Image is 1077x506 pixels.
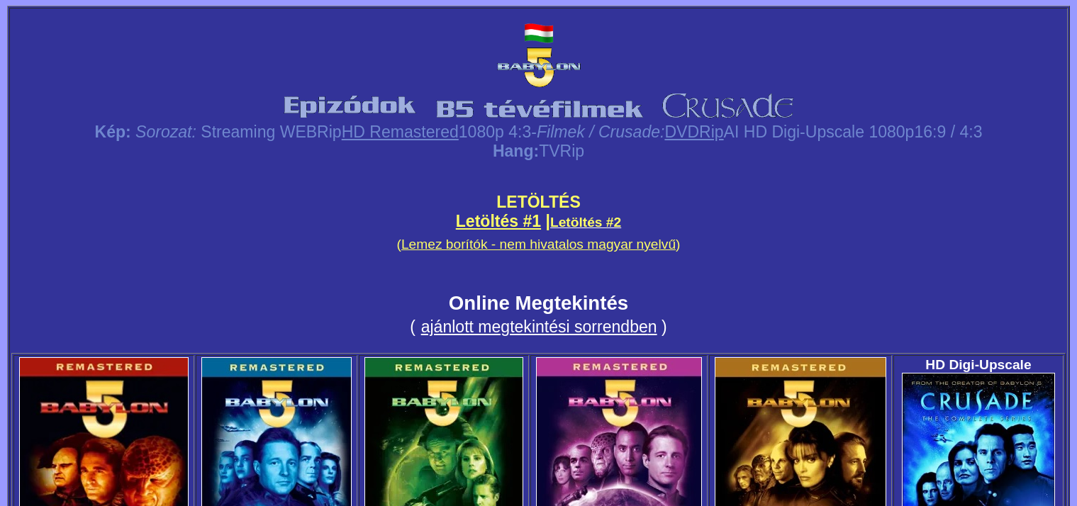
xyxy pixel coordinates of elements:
[496,193,581,211] span: LETÖLTÉS
[493,142,539,160] span: Hang:
[397,237,681,252] small: ( )
[914,123,982,141] big: 16:9 / 4:3
[449,292,628,314] span: Online Megtekintés
[648,317,657,336] a: n
[550,215,621,230] a: Letöltés #2
[401,237,676,252] a: Lemez borítók - nem hivatalos magyar nyelvű
[410,317,415,336] small: (
[135,123,196,141] span: Sorozat:
[662,317,667,336] span: )
[493,142,584,160] span: TVRip
[201,123,531,141] big: Streaming WEBRip 1080p 4:3
[664,123,723,141] a: DVDRip
[531,123,664,141] big: -
[421,317,648,336] a: ajánlott megtekintési sorrendbe
[925,357,1031,372] span: HD Digi-Upscale
[537,123,664,141] span: Filmek / Crusade:
[456,212,541,230] a: Letöltés #1
[724,123,915,141] big: AI HD Digi-Upscale 1080p
[342,123,459,141] a: HD Remastered
[546,212,550,230] span: |
[95,123,131,141] span: Kép:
